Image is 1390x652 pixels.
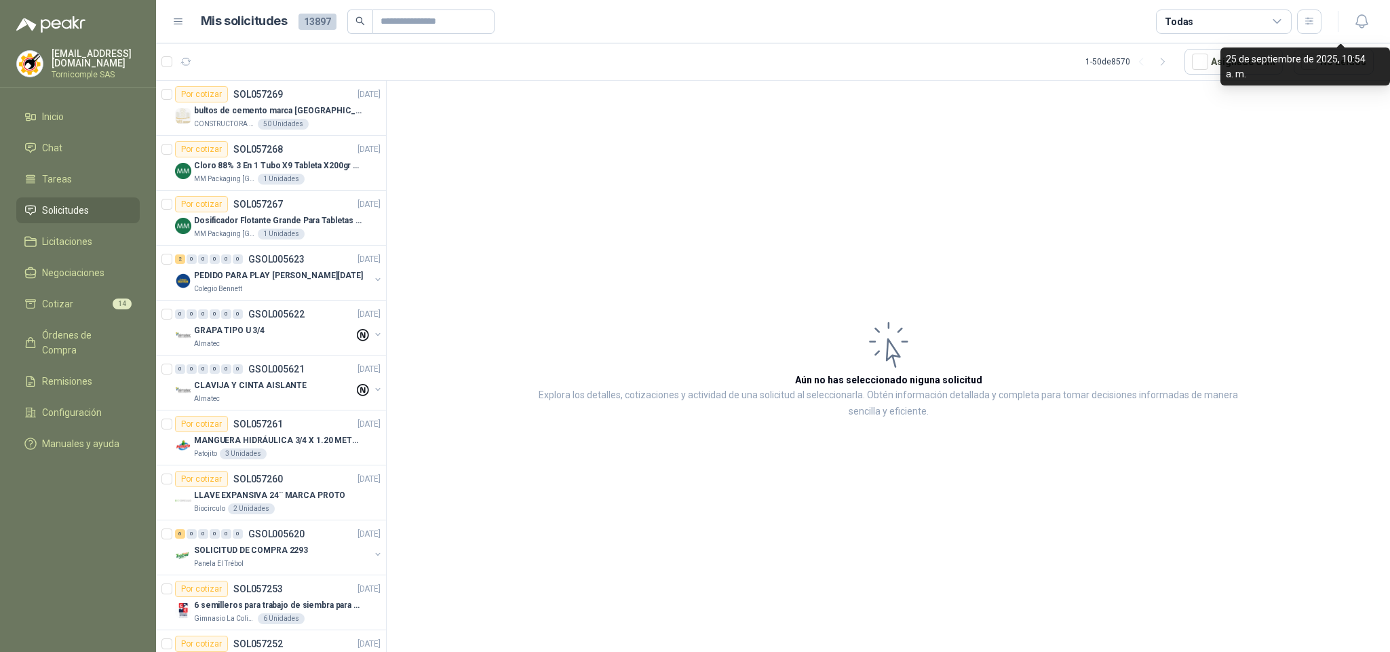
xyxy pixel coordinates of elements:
[221,529,231,539] div: 0
[175,86,228,102] div: Por cotizar
[795,372,982,387] h3: Aún no has seleccionado niguna solicitud
[221,254,231,264] div: 0
[156,410,386,465] a: Por cotizarSOL057261[DATE] Company LogoMANGUERA HIDRÁULICA 3/4 X 1.20 METROS DE LONGITUD HR-HR-AC...
[248,529,305,539] p: GSOL005620
[156,465,386,520] a: Por cotizarSOL057260[DATE] Company LogoLLAVE EXPANSIVA 24¨ MARCA PROTOBiocirculo2 Unidades
[187,309,197,319] div: 0
[194,558,244,569] p: Panela El Trébol
[358,473,381,486] p: [DATE]
[198,254,208,264] div: 0
[175,493,191,509] img: Company Logo
[358,638,381,651] p: [DATE]
[194,613,255,624] p: Gimnasio La Colina
[17,51,43,77] img: Company Logo
[194,214,363,227] p: Dosificador Flotante Grande Para Tabletas De Cloro Humboldt
[233,584,283,594] p: SOL057253
[175,526,383,569] a: 6 0 0 0 0 0 GSOL005620[DATE] Company LogoSOLICITUD DE COMPRA 2293Panela El Trébol
[156,81,386,136] a: Por cotizarSOL057269[DATE] Company Logobultos de cemento marca [GEOGRAPHIC_DATA][PERSON_NAME]- En...
[355,16,365,26] span: search
[16,135,140,161] a: Chat
[194,119,255,130] p: CONSTRUCTORA GRUPO FIP
[175,416,228,432] div: Por cotizar
[175,602,191,619] img: Company Logo
[358,143,381,156] p: [DATE]
[198,364,208,374] div: 0
[233,254,243,264] div: 0
[194,174,255,185] p: MM Packaging [GEOGRAPHIC_DATA]
[358,88,381,101] p: [DATE]
[194,599,363,612] p: 6 semilleros para trabajo de siembra para estudiantes en la granja
[194,544,308,557] p: SOLICITUD DE COMPRA 2293
[42,109,64,124] span: Inicio
[156,191,386,246] a: Por cotizarSOL057267[DATE] Company LogoDosificador Flotante Grande Para Tabletas De Cloro Humbold...
[258,119,309,130] div: 50 Unidades
[358,253,381,266] p: [DATE]
[233,199,283,209] p: SOL057267
[175,309,185,319] div: 0
[175,218,191,234] img: Company Logo
[358,308,381,321] p: [DATE]
[194,379,307,392] p: CLAVIJA Y CINTA AISLANTE
[1085,51,1174,73] div: 1 - 50 de 8570
[175,306,383,349] a: 0 0 0 0 0 0 GSOL005622[DATE] Company LogoGRAPA TIPO U 3/4Almatec
[42,234,92,249] span: Licitaciones
[194,434,363,447] p: MANGUERA HIDRÁULICA 3/4 X 1.20 METROS DE LONGITUD HR-HR-ACOPLADA
[16,104,140,130] a: Inicio
[42,296,73,311] span: Cotizar
[248,309,305,319] p: GSOL005622
[194,394,220,404] p: Almatec
[175,328,191,344] img: Company Logo
[187,254,197,264] div: 0
[194,229,255,239] p: MM Packaging [GEOGRAPHIC_DATA]
[156,136,386,191] a: Por cotizarSOL057268[DATE] Company LogoCloro 88% 3 En 1 Tubo X9 Tableta X200gr OxyclMM Packaging ...
[233,364,243,374] div: 0
[175,163,191,179] img: Company Logo
[201,12,288,31] h1: Mis solicitudes
[175,529,185,539] div: 6
[233,529,243,539] div: 0
[248,364,305,374] p: GSOL005621
[42,436,119,451] span: Manuales y ayuda
[42,374,92,389] span: Remisiones
[175,141,228,157] div: Por cotizar
[194,503,225,514] p: Biocirculo
[233,474,283,484] p: SOL057260
[358,198,381,211] p: [DATE]
[210,529,220,539] div: 0
[194,159,363,172] p: Cloro 88% 3 En 1 Tubo X9 Tableta X200gr Oxycl
[194,448,217,459] p: Patojito
[187,364,197,374] div: 0
[156,575,386,630] a: Por cotizarSOL057253[DATE] Company Logo6 semilleros para trabajo de siembra para estudiantes en l...
[358,583,381,596] p: [DATE]
[175,383,191,399] img: Company Logo
[233,309,243,319] div: 0
[194,104,363,117] p: bultos de cemento marca [GEOGRAPHIC_DATA][PERSON_NAME]- Entrega en [GEOGRAPHIC_DATA]-Cauca
[258,229,305,239] div: 1 Unidades
[358,418,381,431] p: [DATE]
[16,229,140,254] a: Licitaciones
[175,581,228,597] div: Por cotizar
[221,364,231,374] div: 0
[16,291,140,317] a: Cotizar14
[175,254,185,264] div: 2
[258,174,305,185] div: 1 Unidades
[194,339,220,349] p: Almatec
[522,387,1254,420] p: Explora los detalles, cotizaciones y actividad de una solicitud al seleccionarla. Obtén informaci...
[175,251,383,294] a: 2 0 0 0 0 0 GSOL005623[DATE] Company LogoPEDIDO PARA PLAY [PERSON_NAME][DATE]Colegio Bennett
[1165,14,1193,29] div: Todas
[198,529,208,539] div: 0
[175,636,228,652] div: Por cotizar
[175,548,191,564] img: Company Logo
[16,197,140,223] a: Solicitudes
[198,309,208,319] div: 0
[16,16,85,33] img: Logo peakr
[42,140,62,155] span: Chat
[113,299,132,309] span: 14
[175,196,228,212] div: Por cotizar
[248,254,305,264] p: GSOL005623
[52,49,140,68] p: [EMAIL_ADDRESS][DOMAIN_NAME]
[175,361,383,404] a: 0 0 0 0 0 0 GSOL005621[DATE] Company LogoCLAVIJA Y CINTA AISLANTEAlmatec
[16,260,140,286] a: Negociaciones
[194,489,345,502] p: LLAVE EXPANSIVA 24¨ MARCA PROTO
[194,269,363,282] p: PEDIDO PARA PLAY [PERSON_NAME][DATE]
